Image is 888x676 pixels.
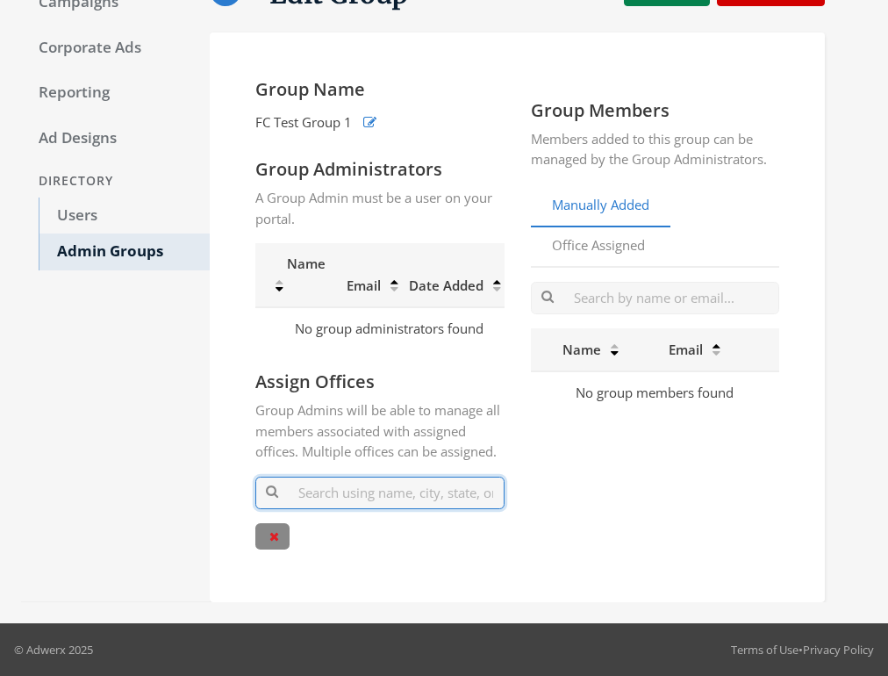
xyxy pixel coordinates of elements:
[14,641,93,658] p: © Adwerx 2025
[255,158,505,181] h4: Group Administrators
[266,255,326,272] span: Name
[255,477,505,509] input: Search using name, city, state, or address to filter office list
[531,371,780,414] td: No group members found
[409,277,483,294] span: Date Added
[255,400,505,462] p: Group Admins will be able to manage all members associated with assigned offices. Multiple office...
[531,99,780,122] h4: Group Members
[255,370,505,393] h4: Assign Offices
[531,225,666,268] a: Office Assigned
[255,78,505,101] h4: Group Name
[531,282,780,314] input: Search by name or email...
[803,642,874,658] a: Privacy Policy
[669,341,703,358] span: Email
[39,234,210,270] a: Admin Groups
[269,530,279,543] i: Remove office
[21,30,210,67] a: Corporate Ads
[255,307,522,349] td: No group administrators found
[347,277,381,294] span: Email
[255,188,505,229] p: A Group Admin must be a user on your portal.
[731,641,874,658] div: •
[531,184,670,227] a: Manually Added
[731,642,798,658] a: Terms of Use
[541,341,601,358] span: Name
[255,112,352,133] span: FC Test Group 1
[21,75,210,111] a: Reporting
[21,165,210,198] div: Directory
[21,120,210,157] a: Ad Designs
[39,198,210,234] a: Users
[531,129,780,170] p: Members added to this group can be managed by the Group Administrators.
